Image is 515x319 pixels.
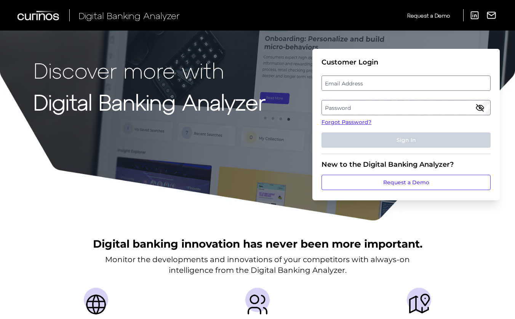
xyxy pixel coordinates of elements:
[245,292,270,317] img: Providers
[34,58,265,82] p: Discover more with
[322,101,490,114] label: Password
[84,292,108,317] img: Countries
[78,10,180,21] span: Digital Banking Analyzer
[34,89,265,114] strong: Digital Banking Analyzer
[321,58,491,66] div: Customer Login
[407,12,450,19] span: Request a Demo
[105,254,410,275] p: Monitor the developments and innovations of your competitors with always-on intelligence from the...
[322,76,490,90] label: Email Address
[321,118,491,126] a: Forgot Password?
[407,292,431,317] img: Journeys
[321,132,491,148] button: Sign In
[407,9,450,22] a: Request a Demo
[18,11,60,20] img: Curinos
[93,237,422,251] h2: Digital banking innovation has never been more important.
[321,160,491,169] div: New to the Digital Banking Analyzer?
[321,175,491,190] a: Request a Demo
